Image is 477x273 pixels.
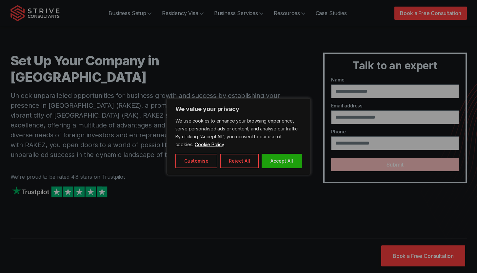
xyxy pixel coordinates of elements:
[262,154,302,168] button: Accept All
[175,117,302,148] p: We use cookies to enhance your browsing experience, serve personalised ads or content, and analys...
[167,98,311,175] div: We value your privacy
[175,154,217,168] button: Customise
[220,154,259,168] button: Reject All
[194,141,225,148] a: Cookie Policy
[175,105,302,113] p: We value your privacy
